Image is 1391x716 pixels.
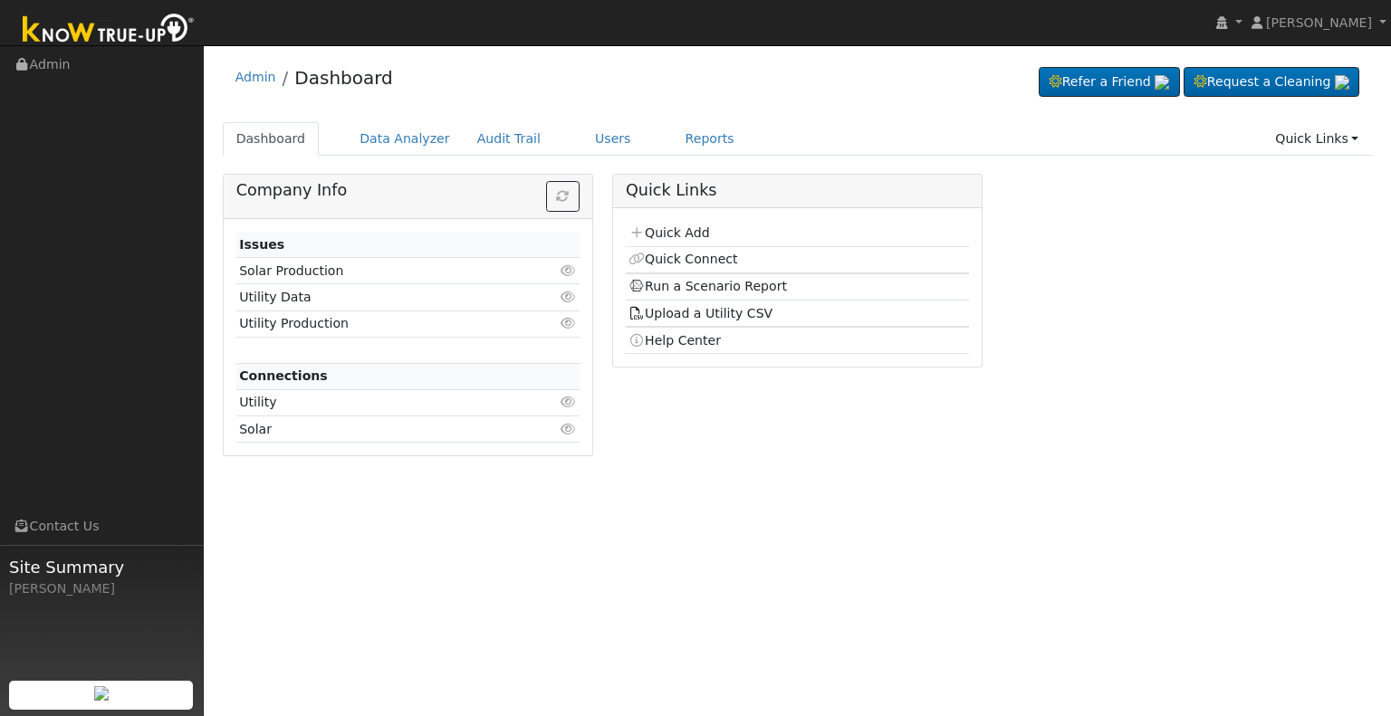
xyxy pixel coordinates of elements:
a: Dashboard [294,67,393,89]
img: retrieve [1335,75,1349,90]
i: Click to view [561,264,577,277]
h5: Company Info [236,181,580,200]
a: Audit Trail [464,122,554,156]
i: Click to view [561,423,577,435]
a: Admin [235,70,276,84]
div: [PERSON_NAME] [9,579,194,598]
td: Utility Production [236,310,524,337]
strong: Issues [239,237,284,252]
a: Help Center [628,333,721,348]
a: Dashboard [223,122,320,156]
td: Utility [236,389,524,415]
h5: Quick Links [626,181,969,200]
strong: Connections [239,368,328,383]
a: Quick Connect [628,252,737,266]
td: Solar [236,416,524,443]
a: Request a Cleaning [1184,67,1359,98]
td: Solar Production [236,258,524,284]
i: Click to view [561,291,577,303]
a: Refer a Friend [1039,67,1180,98]
img: retrieve [1155,75,1169,90]
a: Run a Scenario Report [628,279,787,293]
a: Upload a Utility CSV [628,306,772,320]
a: Data Analyzer [346,122,464,156]
i: Click to view [561,317,577,329]
i: Click to view [561,396,577,408]
img: Know True-Up [14,10,204,51]
a: Quick Links [1261,122,1372,156]
td: Utility Data [236,284,524,310]
span: [PERSON_NAME] [1266,15,1372,30]
img: retrieve [94,686,109,701]
a: Users [581,122,645,156]
a: Quick Add [628,225,709,240]
span: Site Summary [9,555,194,579]
a: Reports [672,122,748,156]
